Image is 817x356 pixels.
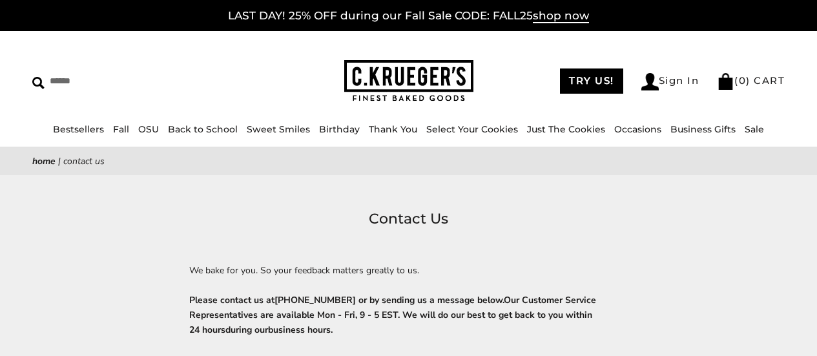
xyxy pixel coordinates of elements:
span: [PHONE_NUMBER] or by sending us a message below. [274,294,504,306]
a: Business Gifts [670,123,736,135]
a: Occasions [614,123,661,135]
p: We bake for you. So your feedback matters greatly to us. [189,263,628,278]
a: Home [32,155,56,167]
a: Select Your Cookies [426,123,518,135]
a: OSU [138,123,159,135]
a: Back to School [168,123,238,135]
a: LAST DAY! 25% OFF during our Fall Sale CODE: FALL25shop now [228,9,589,23]
span: Our Customer Service Representatives are available Mon - Fri, 9 - 5 EST. We will do our best to g... [189,294,596,336]
a: Fall [113,123,129,135]
span: shop now [533,9,589,23]
a: Thank You [369,123,417,135]
a: Sign In [641,73,699,90]
img: Search [32,77,45,89]
a: Just The Cookies [527,123,605,135]
img: Account [641,73,659,90]
img: C.KRUEGER'S [344,60,473,102]
img: Bag [717,73,734,90]
a: Bestsellers [53,123,104,135]
a: TRY US! [560,68,623,94]
span: business hours. [268,324,333,336]
span: 0 [739,74,747,87]
strong: Please contact us at [189,294,596,336]
a: (0) CART [717,74,785,87]
a: Sale [745,123,764,135]
h1: Contact Us [52,207,765,231]
span: during our [225,324,268,336]
input: Search [32,71,205,91]
span: | [58,155,61,167]
a: Birthday [319,123,360,135]
span: Contact Us [63,155,105,167]
nav: breadcrumbs [32,154,785,169]
a: Sweet Smiles [247,123,310,135]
